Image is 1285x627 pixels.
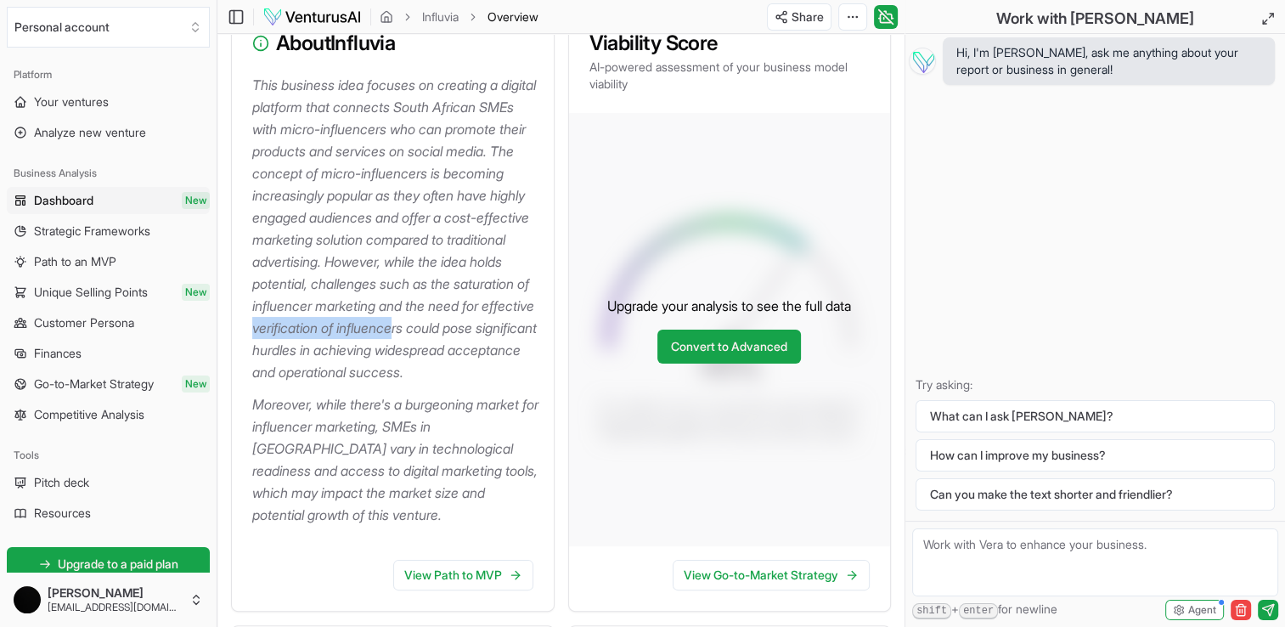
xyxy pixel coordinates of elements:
button: Can you make the text shorter and friendlier? [916,478,1275,511]
span: Pitch deck [34,474,89,491]
span: New [182,284,210,301]
h3: Viability Score [589,33,871,54]
div: Tools [7,442,210,469]
button: Agent [1165,600,1224,620]
span: Competitive Analysis [34,406,144,423]
span: Overview [488,8,538,25]
a: Path to an MVP [7,248,210,275]
a: Go-to-Market StrategyNew [7,370,210,398]
a: Your ventures [7,88,210,116]
span: Your ventures [34,93,109,110]
p: Try asking: [916,376,1275,393]
a: DashboardNew [7,187,210,214]
a: Resources [7,500,210,527]
span: Dashboard [34,192,93,209]
a: Analyze new venture [7,119,210,146]
span: Finances [34,345,82,362]
span: Upgrade to a paid plan [58,556,178,573]
span: Path to an MVP [34,253,116,270]
img: ACg8ocKyKcYYzDiC6Yo48PTfvYy0aHfT1TCdvH5dQOzYSj8HC9sCMA8-=s96-c [14,586,41,613]
button: [PERSON_NAME][EMAIL_ADDRESS][DOMAIN_NAME] [7,579,210,620]
div: Platform [7,61,210,88]
a: Customer Persona [7,309,210,336]
button: What can I ask [PERSON_NAME]? [916,400,1275,432]
a: View Path to MVP [393,560,533,590]
span: Agent [1188,603,1216,617]
a: Strategic Frameworks [7,217,210,245]
a: View Go-to-Market Strategy [673,560,870,590]
img: logo [262,7,362,27]
span: [EMAIL_ADDRESS][DOMAIN_NAME] [48,601,183,614]
img: Vera [909,48,936,75]
h2: Work with [PERSON_NAME] [996,7,1194,31]
h3: About Influvia [252,33,533,54]
a: Unique Selling PointsNew [7,279,210,306]
a: Finances [7,340,210,367]
p: Upgrade your analysis to see the full data [607,296,851,316]
span: New [182,376,210,393]
button: Select an organization [7,7,210,48]
div: Business Analysis [7,160,210,187]
a: Upgrade to a paid plan [7,547,210,581]
span: Resources [34,505,91,522]
p: Moreover, while there's a burgeoning market for influencer marketing, SMEs in [GEOGRAPHIC_DATA] v... [252,393,540,526]
span: Unique Selling Points [34,284,148,301]
a: Pitch deck [7,469,210,496]
a: Competitive Analysis [7,401,210,428]
span: Customer Persona [34,314,134,331]
span: + for newline [912,601,1057,619]
span: New [182,192,210,209]
button: Share [767,3,831,31]
a: Convert to Advanced [657,330,801,364]
a: Influvia [422,8,459,25]
span: Go-to-Market Strategy [34,376,154,393]
span: Hi, I'm [PERSON_NAME], ask me anything about your report or business in general! [956,44,1261,78]
p: This business idea focuses on creating a digital platform that connects South African SMEs with m... [252,74,540,383]
p: AI-powered assessment of your business model viability [589,59,871,93]
kbd: shift [912,603,951,619]
span: [PERSON_NAME] [48,585,183,601]
span: Strategic Frameworks [34,223,150,240]
button: How can I improve my business? [916,439,1275,472]
span: Share [792,8,824,25]
kbd: enter [959,603,998,619]
span: Analyze new venture [34,124,146,141]
nav: breadcrumb [380,8,538,25]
